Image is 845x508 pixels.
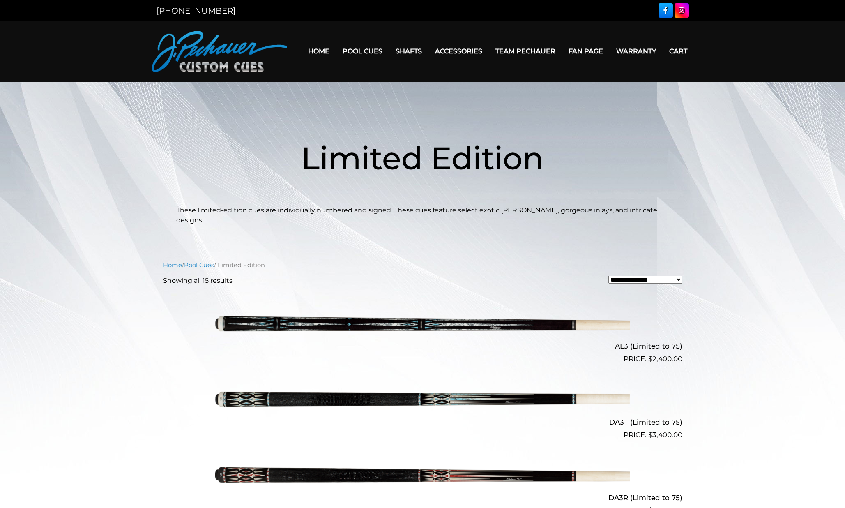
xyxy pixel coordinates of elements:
span: Limited Edition [301,139,544,177]
img: AL3 (Limited to 75) [215,292,630,361]
p: These limited-edition cues are individually numbered and signed. These cues feature select exotic... [176,206,669,225]
a: Cart [663,41,694,62]
a: Warranty [610,41,663,62]
a: Accessories [428,41,489,62]
a: [PHONE_NUMBER] [157,6,235,16]
a: Home [302,41,336,62]
a: AL3 (Limited to 75) $2,400.00 [163,292,682,365]
h2: DA3R (Limited to 75) [163,490,682,506]
a: Home [163,261,182,269]
a: Fan Page [562,41,610,62]
a: Pool Cues [184,261,214,269]
h2: DA3T (Limited to 75) [163,414,682,429]
span: $ [648,355,652,363]
a: Pool Cues [336,41,389,62]
select: Shop order [608,276,682,284]
a: DA3T (Limited to 75) $3,400.00 [163,368,682,440]
a: Team Pechauer [489,41,562,62]
bdi: 2,400.00 [648,355,682,363]
bdi: 3,400.00 [648,431,682,439]
nav: Breadcrumb [163,261,682,270]
img: DA3T (Limited to 75) [215,368,630,437]
a: Shafts [389,41,428,62]
img: Pechauer Custom Cues [152,31,287,72]
span: $ [648,431,652,439]
p: Showing all 15 results [163,276,233,286]
h2: AL3 (Limited to 75) [163,339,682,354]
